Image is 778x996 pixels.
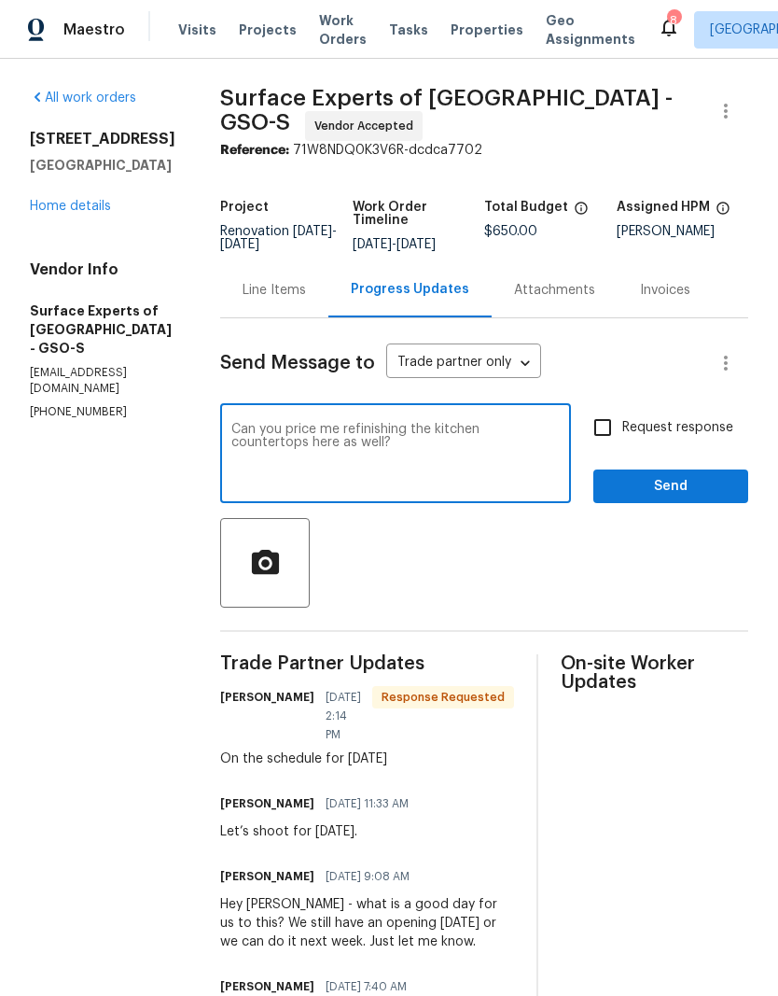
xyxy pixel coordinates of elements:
[484,225,537,238] span: $650.00
[30,302,175,358] h5: Surface Experts of [GEOGRAPHIC_DATA] - GSO-S
[314,117,421,135] span: Vendor Accepted
[326,867,410,886] span: [DATE] 9:08 AM
[353,201,485,227] h5: Work Order Timeline
[484,201,568,214] h5: Total Budget
[220,867,314,886] h6: [PERSON_NAME]
[220,225,337,251] span: -
[220,141,748,160] div: 71W8NDQ0K3V6R-dcdca7702
[30,200,111,213] a: Home details
[239,21,297,39] span: Projects
[640,281,690,300] div: Invoices
[451,21,523,39] span: Properties
[319,11,367,49] span: Work Orders
[30,91,136,105] a: All work orders
[63,21,125,39] span: Maestro
[220,144,289,157] b: Reference:
[220,977,314,996] h6: [PERSON_NAME]
[220,87,673,133] span: Surface Experts of [GEOGRAPHIC_DATA] - GSO-S
[220,238,259,251] span: [DATE]
[326,794,409,813] span: [DATE] 11:33 AM
[608,475,733,498] span: Send
[30,130,175,148] h2: [STREET_ADDRESS]
[220,654,514,673] span: Trade Partner Updates
[546,11,635,49] span: Geo Assignments
[30,404,175,420] p: [PHONE_NUMBER]
[389,23,428,36] span: Tasks
[617,201,710,214] h5: Assigned HPM
[374,688,512,707] span: Response Requested
[622,418,733,438] span: Request response
[715,201,730,225] span: The hpm assigned to this work order.
[243,281,306,300] div: Line Items
[231,423,560,488] textarea: Can you price me refinishing the kitchen countertops here as well?
[220,895,514,951] div: Hey [PERSON_NAME] - what is a good day for us to this? We still have an opening [DATE] or we can ...
[574,201,589,225] span: The total cost of line items that have been proposed by Opendoor. This sum includes line items th...
[353,238,436,251] span: -
[220,354,375,372] span: Send Message to
[326,688,361,744] span: [DATE] 2:14 PM
[220,688,314,707] h6: [PERSON_NAME]
[220,225,337,251] span: Renovation
[220,750,514,768] div: On the schedule for [DATE]
[514,281,595,300] div: Attachments
[30,365,175,397] p: [EMAIL_ADDRESS][DOMAIN_NAME]
[30,260,175,279] h4: Vendor Info
[220,822,420,841] div: Let’s shoot for [DATE].
[220,794,314,813] h6: [PERSON_NAME]
[353,238,392,251] span: [DATE]
[220,201,269,214] h5: Project
[667,11,680,30] div: 8
[351,280,469,299] div: Progress Updates
[326,977,407,996] span: [DATE] 7:40 AM
[593,470,748,504] button: Send
[561,654,748,692] span: On-site Worker Updates
[293,225,332,238] span: [DATE]
[396,238,436,251] span: [DATE]
[178,21,216,39] span: Visits
[617,225,749,238] div: [PERSON_NAME]
[30,156,175,175] h5: [GEOGRAPHIC_DATA]
[386,348,541,379] div: Trade partner only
